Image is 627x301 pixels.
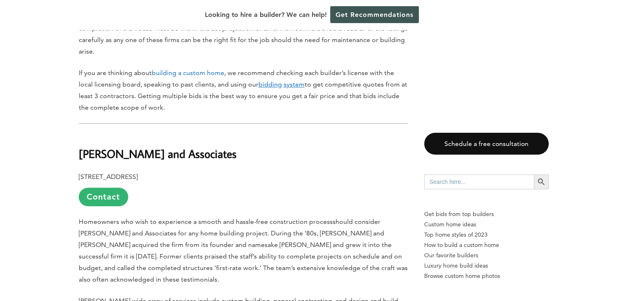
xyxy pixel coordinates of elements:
[424,240,549,250] a: How to build a custom home
[424,250,549,261] a: Our favorite builders
[424,261,549,271] a: Luxury home build ideas
[424,209,549,219] p: Get bids from top builders
[152,69,224,77] a: building a custom home
[424,271,549,281] a: Browse custom home photos
[537,177,546,186] svg: Search
[469,242,617,291] iframe: Drift Widget Chat Controller
[79,188,128,206] a: Contact
[79,146,237,161] b: [PERSON_NAME] and Associates
[284,80,305,88] u: system
[79,218,333,226] span: Homeowners who wish to experience a smooth and hassle-free construction process
[79,67,408,113] p: If you are thinking about , we recommend checking each builder’s license with the local licensing...
[424,174,534,189] input: Search here...
[424,219,549,230] a: Custom home ideas
[424,230,549,240] a: Top home styles of 2023
[330,6,419,23] a: Get Recommendations
[79,173,138,181] b: [STREET_ADDRESS]
[424,133,549,155] a: Schedule a free consultation
[258,80,282,88] u: bidding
